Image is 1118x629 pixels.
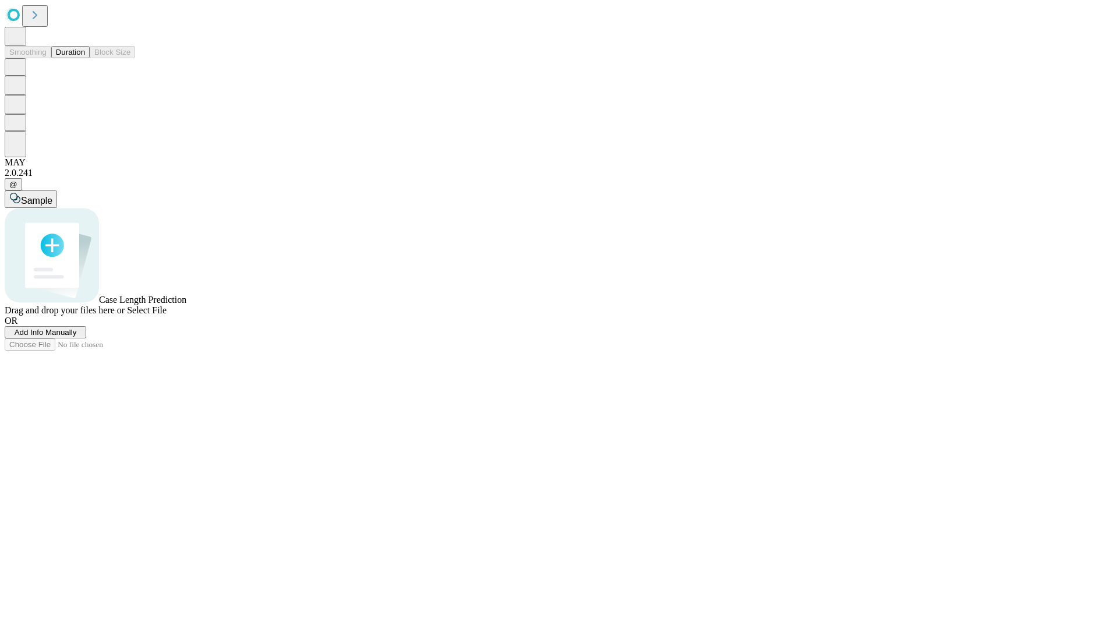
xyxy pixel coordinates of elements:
[5,46,51,58] button: Smoothing
[5,305,125,315] span: Drag and drop your files here or
[51,46,90,58] button: Duration
[99,295,186,305] span: Case Length Prediction
[5,157,1113,168] div: MAY
[90,46,135,58] button: Block Size
[5,168,1113,178] div: 2.0.241
[5,316,17,326] span: OR
[5,190,57,208] button: Sample
[9,180,17,189] span: @
[5,326,86,338] button: Add Info Manually
[127,305,167,315] span: Select File
[5,178,22,190] button: @
[15,328,77,337] span: Add Info Manually
[21,196,52,206] span: Sample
